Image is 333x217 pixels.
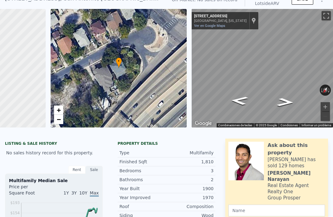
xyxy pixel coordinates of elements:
div: • [116,57,122,68]
div: Composition [167,203,214,210]
div: 1,810 [167,159,214,165]
button: Alejar [321,112,330,121]
div: Roof [119,203,167,210]
div: Type [119,150,167,156]
div: Property details [118,141,215,146]
div: Year Improved [119,194,167,201]
div: Mapa [192,9,333,127]
span: © 2025 Google [256,123,277,127]
div: Real Estate Agent [268,182,309,189]
div: [STREET_ADDRESS] [194,14,247,19]
div: 3 [167,168,214,174]
span: Max [90,190,99,197]
div: Bedrooms [119,168,167,174]
div: Finished Sqft [119,159,167,165]
div: Year Built [119,186,167,192]
button: Rotar en sentido antihorario [320,85,323,96]
button: Rotar en el sentido de las manecillas del reloj [327,85,331,96]
tspan: $154 [10,211,20,215]
path: Ir al suroeste, W Elmira St [270,96,301,109]
a: Informar un problema [302,123,331,127]
a: Ver en Google Maps [194,24,225,28]
div: [PERSON_NAME] has sold 129 homes [268,156,325,169]
div: No sales history record for this property. [5,147,103,158]
a: Abrir esta área en Google Maps (se abre en una ventana nueva) [193,119,214,127]
button: Activar o desactivar la vista de pantalla completa [322,11,331,20]
button: Acercar [321,102,330,111]
div: Multifamily [167,150,214,156]
div: Multifamily Median Sale [9,177,99,184]
div: 2 [167,177,214,183]
span: − [56,115,60,123]
a: Zoom in [54,106,63,115]
div: Street View [192,9,333,127]
a: Zoom out [54,115,63,124]
input: Name [228,205,325,216]
div: 1900 [167,186,214,192]
div: Bathrooms [119,177,167,183]
div: [PERSON_NAME] Narayan [268,170,325,182]
div: LISTING & SALE HISTORY [5,141,103,147]
a: Mostrar ubicación en el mapa [252,17,256,24]
div: Rent [68,166,85,174]
div: Price per Square Foot [9,184,54,200]
tspan: $193 [10,201,20,205]
button: Combinaciones de teclas [218,123,252,127]
div: Lotside ARV [252,0,282,6]
div: [GEOGRAPHIC_DATA], [US_STATE] [194,19,247,23]
a: Condiciones (se abre en una nueva pestaña) [281,123,298,127]
span: + [56,106,60,114]
img: Google [193,119,214,127]
span: • [116,58,122,64]
div: Sale [85,166,103,174]
span: 3Y [71,190,77,195]
span: 1Y [64,190,69,195]
button: Restablecer la vista [320,84,330,96]
span: 10Y [79,190,87,195]
div: Ask about this property [268,142,325,156]
path: Ir al noreste, W Elmira St [223,94,256,107]
div: 1970 [167,194,214,201]
div: Realty One Group Prosper [268,189,325,201]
